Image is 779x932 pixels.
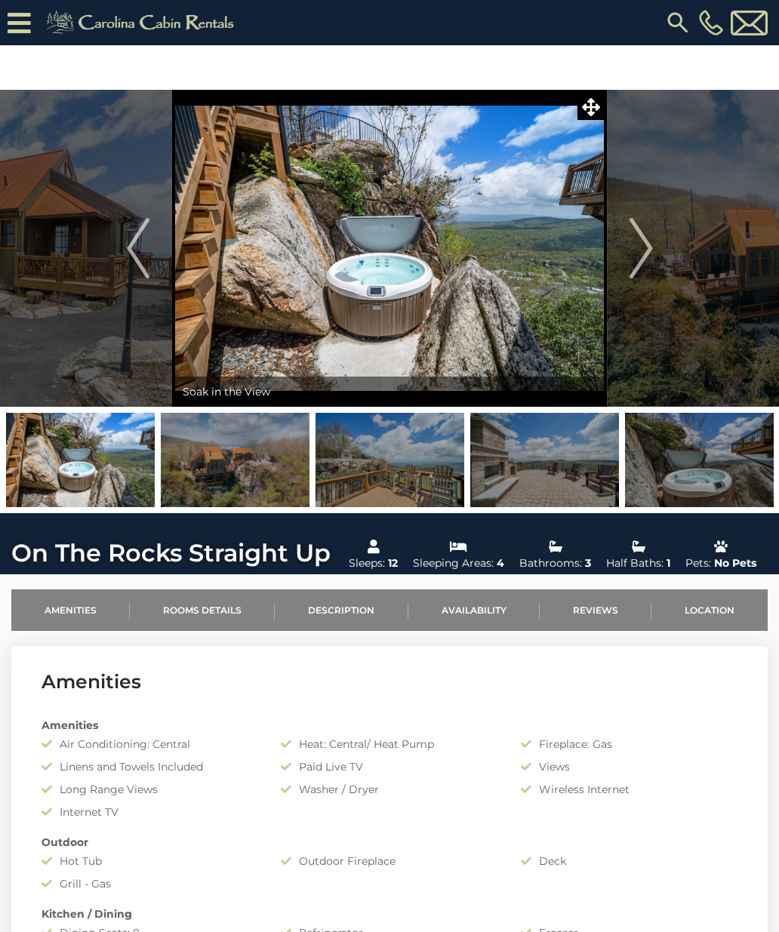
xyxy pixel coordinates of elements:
div: Views [510,759,749,774]
div: Outdoor Fireplace [269,854,509,869]
div: Linens and Towels Included [30,759,269,774]
a: Amenities [11,589,130,631]
div: Hot Tub [30,854,269,869]
div: Soak in the View [175,377,604,407]
img: 168624545 [6,413,155,507]
img: 168624538 [316,413,464,507]
div: Amenities [30,718,749,733]
a: Rooms Details [130,589,275,631]
div: Fireplace: Gas [510,737,749,752]
img: arrow [630,218,652,278]
button: Previous [100,90,175,407]
div: Outdoor [30,835,749,850]
div: Internet TV [30,804,269,820]
img: 168624546 [625,413,774,507]
button: Next [604,90,679,407]
div: Wireless Internet [510,782,749,797]
div: Washer / Dryer [269,782,509,797]
a: Location [651,589,768,631]
div: Paid Live TV [269,759,509,774]
a: Reviews [540,589,651,631]
h3: Amenities [42,669,737,695]
div: Long Range Views [30,782,269,797]
div: Deck [510,854,749,869]
a: Availability [408,589,540,631]
img: search-regular.svg [664,9,691,36]
img: 168624550 [470,413,619,507]
div: Heat: Central/ Heat Pump [269,737,509,752]
div: Kitchen / Dining [30,906,749,921]
div: Grill - Gas [30,876,269,891]
img: Khaki-logo.png [38,8,247,38]
img: arrow [127,218,149,278]
a: [PHONE_NUMBER] [695,10,727,35]
div: Air Conditioning: Central [30,737,269,752]
a: Description [275,589,408,631]
img: 168624533 [161,413,309,507]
